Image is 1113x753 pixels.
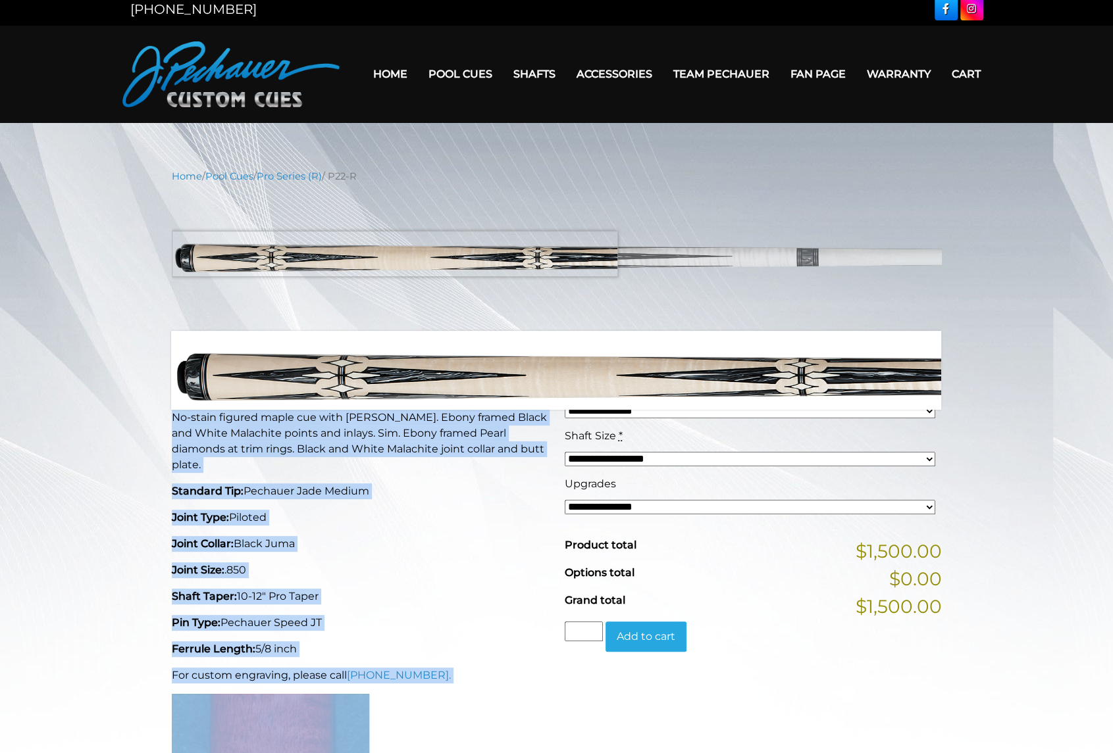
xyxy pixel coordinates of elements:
span: $ [565,345,576,367]
span: Upgrades [565,477,616,490]
a: [PHONE_NUMBER] [130,1,257,17]
span: $1,500.00 [856,537,942,565]
a: Pool Cues [418,57,503,91]
p: Pechauer Jade Medium [172,483,549,499]
input: Product quantity [565,621,603,641]
strong: Standard Tip: [172,485,244,497]
p: Piloted [172,510,549,525]
span: Cue Weight [565,381,628,394]
img: p22-R.png [172,193,942,322]
abbr: required [619,429,623,442]
p: 10-12" Pro Taper [172,589,549,604]
a: Warranty [856,57,941,91]
a: Fan Page [780,57,856,91]
a: [PHONE_NUMBER]. [347,669,451,681]
a: Accessories [566,57,663,91]
img: Pechauer Custom Cues [122,41,340,107]
button: Add to cart [606,621,686,652]
strong: Joint Collar: [172,537,234,550]
p: For custom engraving, please call [172,668,549,683]
strong: Joint Size: [172,564,224,576]
a: Home [363,57,418,91]
span: Shaft Size [565,429,616,442]
strong: Joint Type: [172,511,229,523]
p: 5/8 inch [172,641,549,657]
a: Shafts [503,57,566,91]
p: .850 [172,562,549,578]
a: Home [172,170,202,182]
a: Team Pechauer [663,57,780,91]
strong: Ferrule Length: [172,643,255,655]
p: No-stain figured maple cue with [PERSON_NAME]. Ebony framed Black and White Malachite points and ... [172,410,549,473]
strong: P22-R Pool Cue [172,341,376,374]
strong: Shaft Taper: [172,590,237,602]
span: Grand total [565,594,625,606]
bdi: 1,500.00 [565,345,651,367]
p: Pechauer Speed JT [172,615,549,631]
span: $0.00 [889,565,942,593]
a: Pro Series (R) [257,170,322,182]
span: Options total [565,566,634,579]
span: $1,500.00 [856,593,942,620]
nav: Breadcrumb [172,169,942,183]
strong: This Pechauer pool cue takes 6-10 weeks to ship. [172,387,473,402]
strong: Pin Type: [172,616,220,629]
a: Pool Cues [205,170,253,182]
p: Black Juma [172,536,549,552]
abbr: required [631,381,634,394]
a: Cart [941,57,991,91]
span: Product total [565,539,636,551]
